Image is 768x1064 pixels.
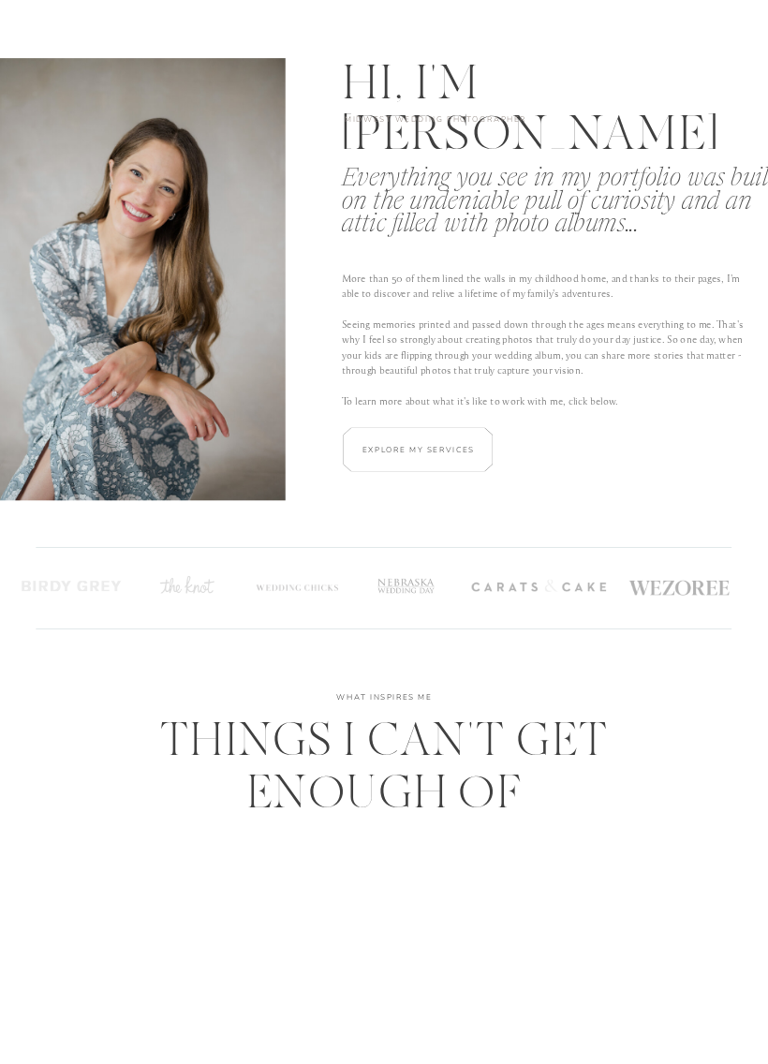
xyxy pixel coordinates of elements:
h3: what inspires me [248,688,520,702]
p: Hi, I'm [PERSON_NAME] [342,58,718,105]
h3: midwest Wedding Photographer [342,111,530,126]
h2: things i can't get enough of [123,714,646,816]
p: More than 50 of them lined the walls in my childhood home, and thanks to their pages, I'm able to... [342,271,753,380]
a: Explore my services [358,444,479,456]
